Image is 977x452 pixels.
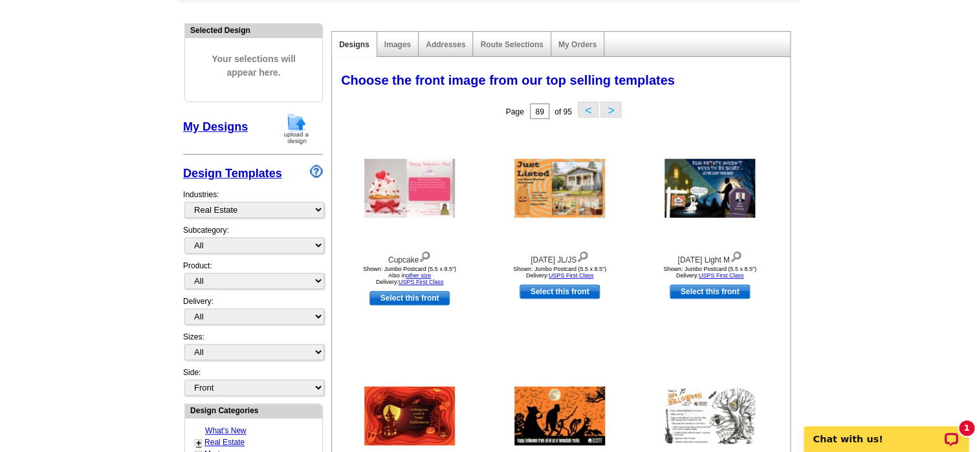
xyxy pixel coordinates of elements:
img: view design details [730,248,742,263]
img: Halloween Light M [664,159,755,218]
div: Subcategory: [183,224,323,260]
a: other size [406,272,431,279]
a: Addresses [426,40,465,49]
a: USPS First Class [399,279,444,285]
div: Delivery: [183,296,323,331]
span: Page [506,107,524,116]
div: Shown: Jumbo Postcard (5.5 x 8.5") Delivery: [639,266,781,279]
span: Also in [388,272,431,279]
button: < [578,102,598,118]
img: Halloween JL/JS [514,159,605,218]
a: My Designs [183,120,248,133]
span: Choose the front image from our top selling templates [341,73,675,87]
button: > [600,102,621,118]
a: What's New [205,426,247,435]
a: use this design [369,291,450,305]
div: [DATE] JL/JS [488,248,631,266]
div: Side: [183,367,323,397]
div: [DATE] Light M [639,248,781,266]
a: USPS First Class [549,272,594,279]
a: Designs [339,40,369,49]
img: Safe Halloween [664,387,755,446]
a: My Orders [558,40,597,49]
a: use this design [670,285,750,299]
div: Design Categories [185,404,322,416]
div: Shown: Jumbo Postcard (5.5 x 8.5") Delivery: [488,266,631,279]
img: view design details [576,248,589,263]
a: Real Estate [204,438,245,447]
img: upload-design [280,112,313,145]
span: of 95 [554,107,572,116]
span: Your selections will appear here. [195,39,313,92]
iframe: LiveChat chat widget [795,411,977,452]
a: Route Selections [480,40,543,49]
a: USPS First Class [699,272,744,279]
a: + [196,438,201,448]
a: use this design [520,285,600,299]
div: Selected Design [185,24,322,36]
div: Sizes: [183,331,323,367]
img: Safe Halloween [364,387,455,446]
img: Cupcake [364,159,455,218]
img: Halloween Silhouette [514,387,605,446]
div: Product: [183,260,323,296]
a: Design Templates [183,167,282,180]
img: design-wizard-help-icon.png [310,165,323,178]
div: Industries: [183,182,323,224]
a: Images [384,40,411,49]
div: Cupcake [338,248,481,266]
div: Shown: Jumbo Postcard (5.5 x 8.5") Delivery: [338,266,481,285]
img: view design details [419,248,431,263]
